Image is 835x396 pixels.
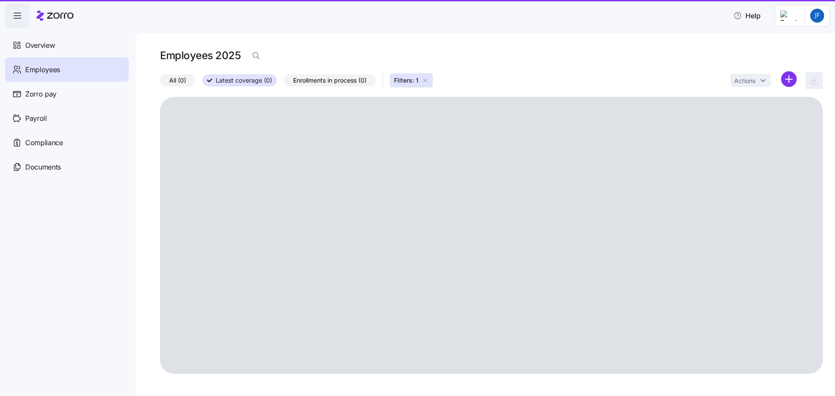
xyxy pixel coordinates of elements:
[25,113,47,124] span: Payroll
[293,75,367,86] span: Enrollments in process (0)
[781,71,797,87] svg: add icon
[5,130,129,155] a: Compliance
[5,155,129,179] a: Documents
[5,106,129,130] a: Payroll
[169,75,186,86] span: All (0)
[390,73,433,87] button: Filters: 1
[5,57,129,82] a: Employees
[25,64,60,75] span: Employees
[810,9,824,23] img: 21782d9a972154e1077e9390cd91bd86
[25,137,63,148] span: Compliance
[734,78,755,84] span: Actions
[733,10,761,21] span: Help
[394,76,418,85] span: Filters: 1
[25,40,55,51] span: Overview
[25,162,61,173] span: Documents
[5,33,129,57] a: Overview
[216,75,272,86] span: Latest coverage (0)
[25,89,57,100] span: Zorro pay
[5,82,129,106] a: Zorro pay
[160,49,240,62] h1: Employees 2025
[726,7,768,24] button: Help
[780,10,798,21] img: Employer logo
[731,74,771,87] button: Actions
